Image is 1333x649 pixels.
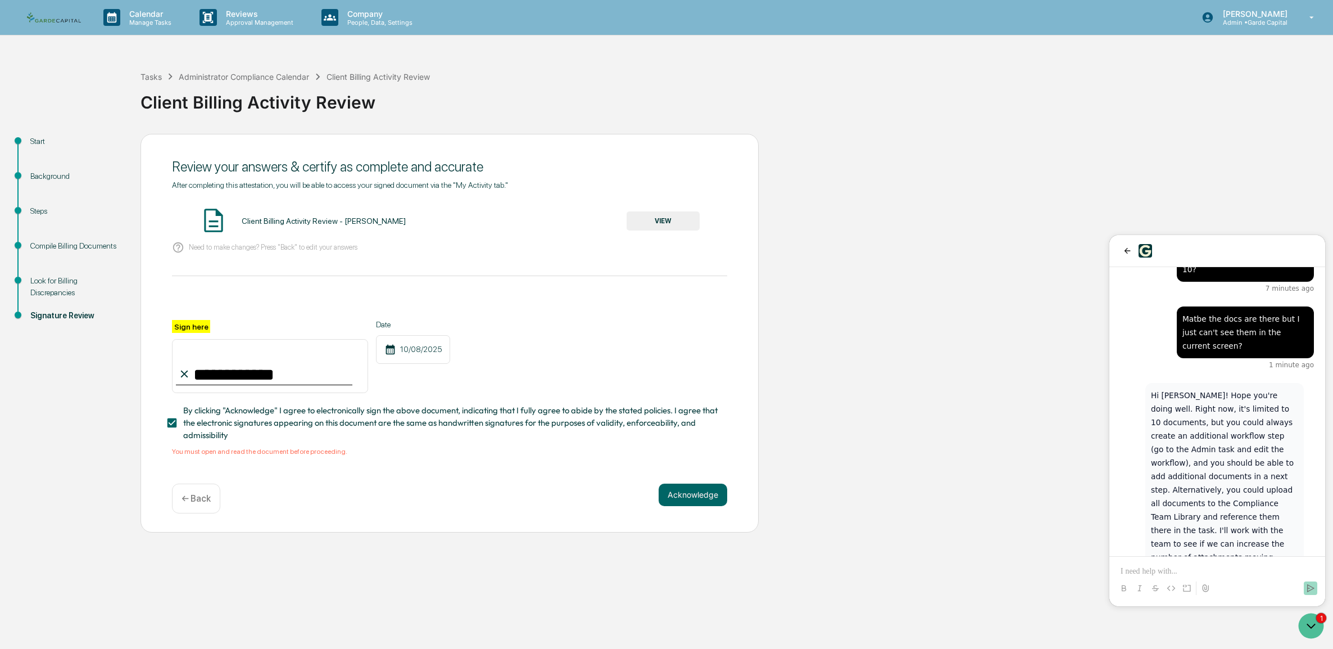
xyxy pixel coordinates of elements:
div: Background [30,170,123,182]
p: Company [338,9,418,19]
div: Start [30,136,123,147]
div: You must open and read the document before proceeding. [172,448,727,456]
p: Manage Tasks [120,19,177,26]
div: Compile Billing Documents [30,240,123,252]
div: 10/08/2025 [376,335,450,364]
p: [PERSON_NAME] [1214,9,1293,19]
p: Need to make changes? Press "Back" to edit your answers [189,243,357,251]
div: Tasks [140,72,162,82]
p: Reviews [217,9,299,19]
p: ← Back [182,493,211,504]
div: Administrator Compliance Calendar [179,72,309,82]
p: People, Data, Settings [338,19,418,26]
p: Calendar [120,9,177,19]
iframe: Customer support window [1109,235,1325,606]
label: Date [376,320,450,329]
button: VIEW [627,211,700,231]
p: Admin • Garde Capital [1214,19,1293,26]
div: Client Billing Activity Review [140,83,1327,112]
img: Document Icon [200,206,228,235]
iframe: Open customer support [1297,612,1327,642]
p: Approval Management [217,19,299,26]
div: Look for Billing Discrepancies [30,275,123,299]
button: Acknowledge [659,484,727,506]
label: Sign here [172,320,210,333]
div: Client Billing Activity Review - [PERSON_NAME] [242,217,406,226]
span: By clicking "Acknowledge" I agree to electronically sign the above document, indicating that I fu... [183,404,718,442]
img: logo [27,12,81,23]
div: Signature Review [30,310,123,322]
div: Review your answers & certify as complete and accurate [172,159,727,175]
div: Client Billing Activity Review [327,72,430,82]
span: After completing this attestation, you will be able to access your signed document via the "My Ac... [172,181,508,190]
div: Steps [30,205,123,217]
